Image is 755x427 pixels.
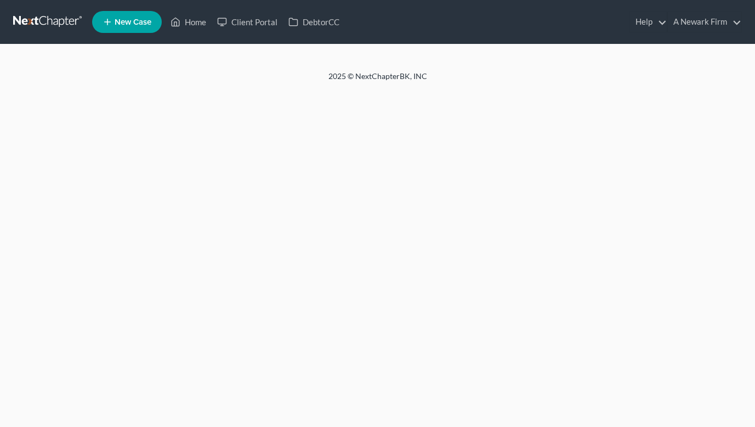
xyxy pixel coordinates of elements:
div: 2025 © NextChapterBK, INC [65,71,690,91]
a: Help [630,12,667,32]
a: Home [165,12,212,32]
a: DebtorCC [283,12,345,32]
new-legal-case-button: New Case [92,11,162,33]
a: Client Portal [212,12,283,32]
a: A Newark Firm [668,12,741,32]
